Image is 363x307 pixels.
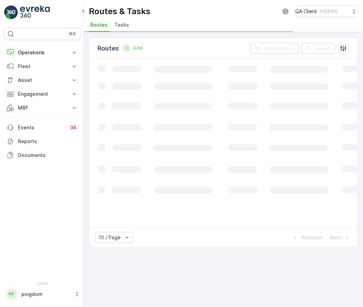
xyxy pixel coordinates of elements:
[18,63,67,70] p: Fleet
[6,289,17,300] div: PP
[315,45,331,52] p: Export
[18,91,67,97] p: Engagement
[69,31,76,37] p: ⌘B
[18,124,65,131] p: Events
[291,233,324,242] button: Previous
[301,234,323,241] p: Previous
[4,134,81,148] a: Reports
[329,233,352,242] button: Next
[4,101,81,115] button: MRF
[89,6,150,17] p: Routes & Tasks
[4,59,81,73] button: Fleet
[295,8,317,15] p: QA Client
[97,44,119,53] p: Routes
[71,125,76,130] p: 34
[18,77,67,84] p: Asset
[264,45,294,52] p: Clear Filters
[4,281,81,286] span: v 1.51.1
[133,45,142,52] p: Add
[18,104,67,111] p: MRF
[301,43,335,54] button: Export
[4,121,81,134] a: Events34
[4,148,81,162] a: Documents
[4,6,18,19] img: logo
[295,6,357,17] button: QA Client(+03:00)
[18,152,78,159] p: Documents
[21,291,71,298] p: pingdom
[90,21,108,28] span: Routes
[18,138,78,145] p: Reports
[250,43,298,54] button: Clear Filters
[4,287,81,301] button: PPpingdom
[114,21,129,28] span: Tasks
[4,87,81,101] button: Engagement
[330,234,341,241] p: Next
[4,73,81,87] button: Asset
[18,49,67,56] p: Operations
[120,44,145,52] button: Add
[320,9,337,14] p: ( +03:00 )
[20,6,50,19] img: logo_light-DOdMpM7g.png
[4,46,81,59] button: Operations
